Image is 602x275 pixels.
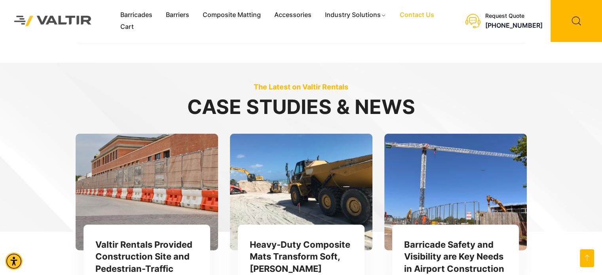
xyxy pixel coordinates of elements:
[384,134,527,250] img: Barricade Safety and Visibility are Key Needs in Airport Construction
[196,9,268,21] a: Composite Matting
[485,13,543,19] div: Request Quote
[404,239,504,274] a: Barricade Safety and Visibility are Key Needs in Airport Construction
[76,96,527,118] h2: Case Studies & News
[76,83,527,91] p: The Latest on Valtir Rentals
[114,21,141,33] a: Cart
[580,249,594,267] a: Open this option
[318,9,393,21] a: Industry Solutions
[268,9,318,21] a: Accessories
[393,9,441,21] a: Contact Us
[230,134,372,250] img: Heavy-Duty Composite Mats Transform Soft, Sandy Beaches into Stable Surfaces for Renourishment Pr...
[76,134,218,250] img: Valtir Rentals Provided Construction Site and Pedestrian-Traffic Channelization Solutions during ...
[114,9,159,21] a: Barricades
[159,9,196,21] a: Barriers
[6,8,100,34] img: Valtir Rentals
[485,21,543,29] a: call (888) 496-3625
[5,252,23,270] div: Accessibility Menu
